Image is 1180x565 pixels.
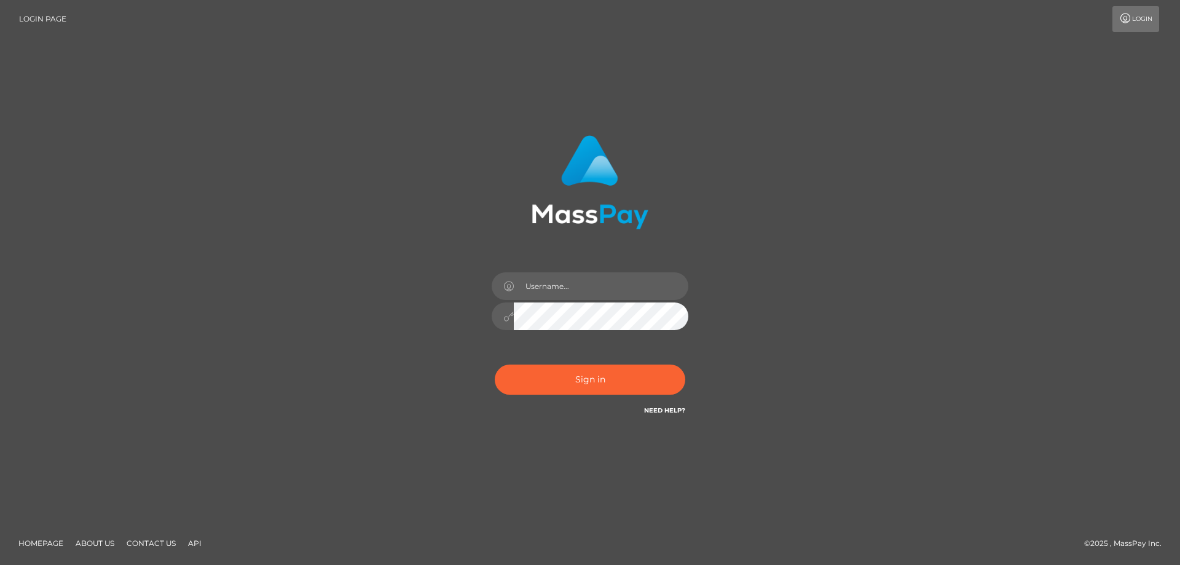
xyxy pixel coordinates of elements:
a: About Us [71,534,119,553]
a: Login Page [19,6,66,32]
a: API [183,534,206,553]
img: MassPay Login [532,135,648,229]
a: Contact Us [122,534,181,553]
a: Homepage [14,534,68,553]
input: Username... [514,272,688,300]
a: Login [1112,6,1159,32]
div: © 2025 , MassPay Inc. [1084,537,1171,550]
button: Sign in [495,365,685,395]
a: Need Help? [644,406,685,414]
